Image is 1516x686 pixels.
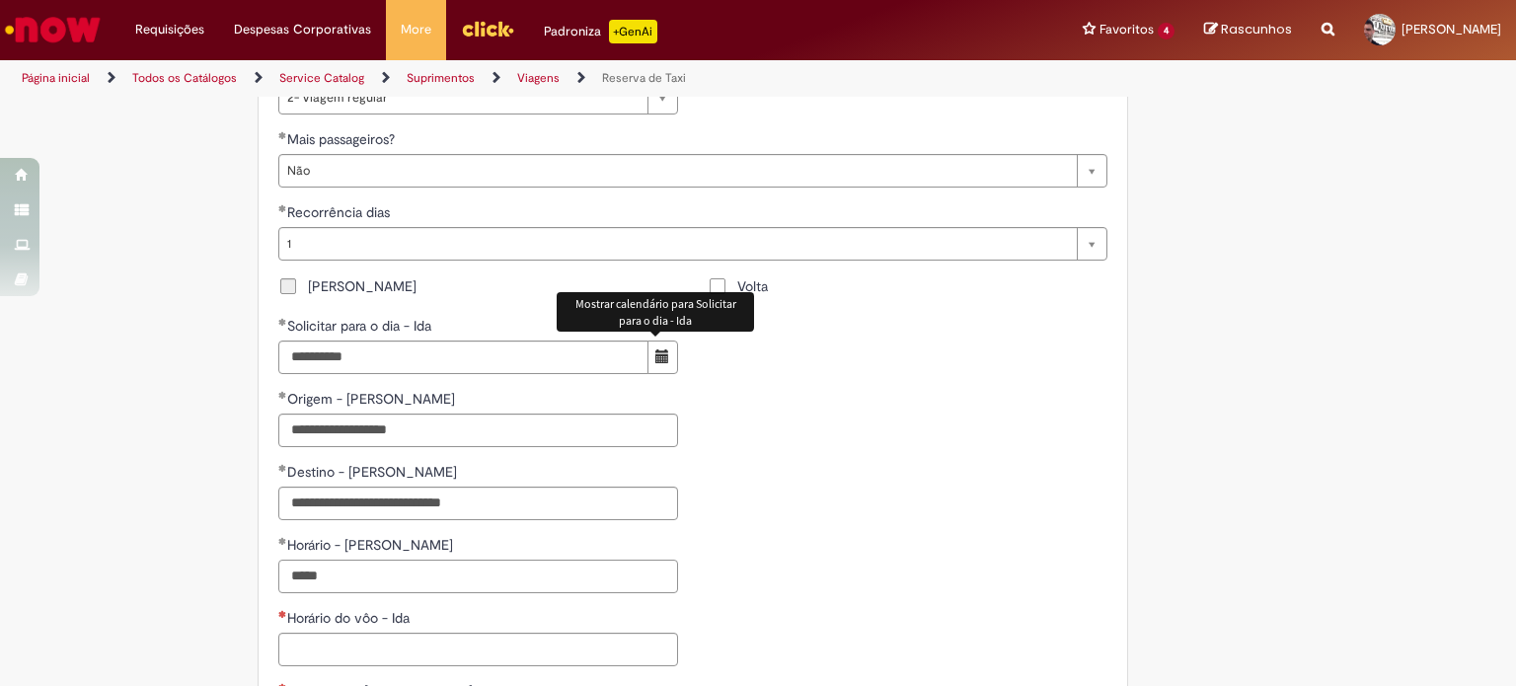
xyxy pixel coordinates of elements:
[279,70,364,86] a: Service Catalog
[1221,20,1292,38] span: Rascunhos
[278,487,678,520] input: Destino - Ida
[278,204,287,212] span: Obrigatório Preenchido
[287,228,1067,260] span: 1
[557,292,754,332] div: Mostrar calendário para Solicitar para o dia - Ida
[278,560,678,593] input: Horário - Ida
[401,20,431,39] span: More
[287,609,414,627] span: Horário do vôo - Ida
[602,70,686,86] a: Reserva de Taxi
[278,464,287,472] span: Obrigatório Preenchido
[544,20,657,43] div: Padroniza
[407,70,475,86] a: Suprimentos
[1402,21,1501,38] span: [PERSON_NAME]
[1204,21,1292,39] a: Rascunhos
[278,610,287,618] span: Necessários
[1158,23,1175,39] span: 4
[287,203,394,221] span: Recorrência dias
[287,82,638,114] span: 2- Viagem regular
[15,60,996,97] ul: Trilhas de página
[135,20,204,39] span: Requisições
[737,276,768,296] span: Volta
[22,70,90,86] a: Página inicial
[287,463,461,481] span: Destino - [PERSON_NAME]
[609,20,657,43] p: +GenAi
[278,537,287,545] span: Obrigatório Preenchido
[287,536,457,554] span: Horário - [PERSON_NAME]
[234,20,371,39] span: Despesas Corporativas
[287,390,459,408] span: Origem - [PERSON_NAME]
[287,317,435,335] span: Solicitar para o dia - Ida
[287,155,1067,187] span: Não
[278,131,287,139] span: Obrigatório Preenchido
[287,130,399,148] span: Mais passageiros?
[517,70,560,86] a: Viagens
[278,414,678,447] input: Origem - Ida
[308,276,417,296] span: [PERSON_NAME]
[278,318,287,326] span: Obrigatório Preenchido
[132,70,237,86] a: Todos os Catálogos
[278,391,287,399] span: Obrigatório Preenchido
[2,10,104,49] img: ServiceNow
[278,341,648,374] input: Solicitar para o dia - Ida 29 August 2025 Friday
[461,14,514,43] img: click_logo_yellow_360x200.png
[647,341,678,374] button: Mostrar calendário para Solicitar para o dia - Ida
[1099,20,1154,39] span: Favoritos
[278,633,678,666] input: Horário do vôo - Ida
